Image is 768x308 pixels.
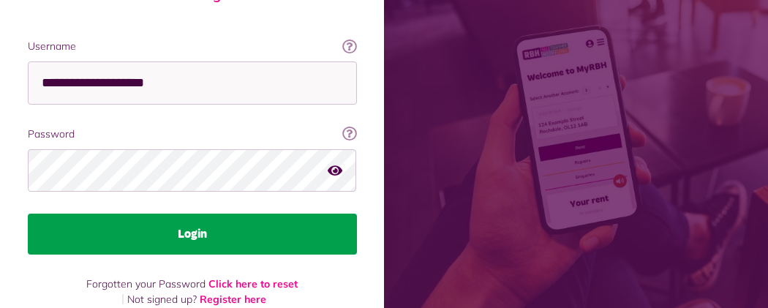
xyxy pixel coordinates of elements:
a: Register here [200,293,266,306]
a: Click here to reset [208,277,298,290]
button: Login [28,214,357,255]
span: Not signed up? [127,293,197,306]
label: Password [28,127,357,142]
label: Username [28,39,357,54]
span: Forgotten your Password [86,277,206,290]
